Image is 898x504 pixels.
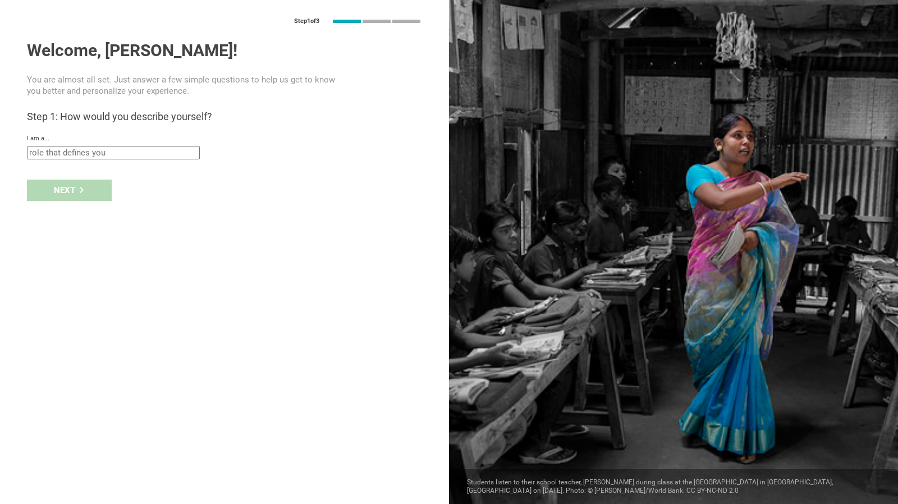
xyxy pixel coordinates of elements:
div: I am a... [27,135,422,143]
div: Step 1 of 3 [294,17,319,25]
input: role that defines you [27,146,200,159]
h1: Welcome, [PERSON_NAME]! [27,40,422,61]
h3: Step 1: How would you describe yourself? [27,110,422,123]
p: You are almost all set. Just answer a few simple questions to help us get to know you better and ... [27,74,343,97]
div: Students listen to their school teacher, [PERSON_NAME] during class at the [GEOGRAPHIC_DATA] in [... [449,469,898,504]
